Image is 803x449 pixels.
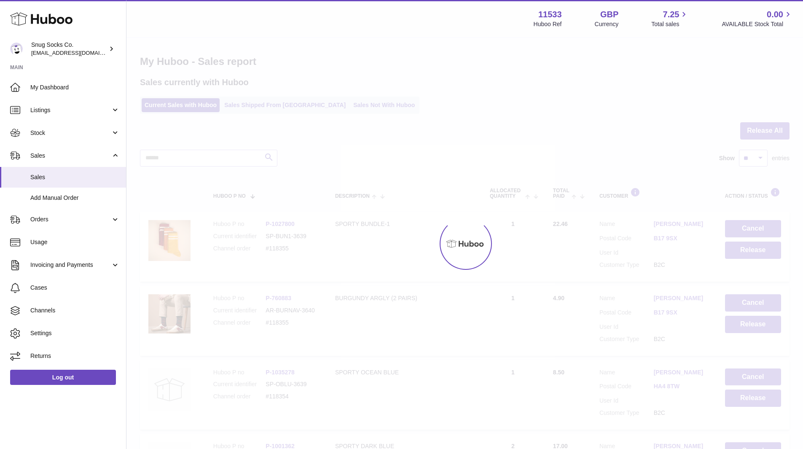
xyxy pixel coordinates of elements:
[30,329,120,337] span: Settings
[30,352,120,360] span: Returns
[30,152,111,160] span: Sales
[30,307,120,315] span: Channels
[30,238,120,246] span: Usage
[30,215,111,223] span: Orders
[767,9,783,20] span: 0.00
[10,370,116,385] a: Log out
[31,49,124,56] span: [EMAIL_ADDRESS][DOMAIN_NAME]
[31,41,107,57] div: Snug Socks Co.
[30,194,120,202] span: Add Manual Order
[30,129,111,137] span: Stock
[30,261,111,269] span: Invoicing and Payments
[30,83,120,91] span: My Dashboard
[663,9,679,20] span: 7.25
[600,9,618,20] strong: GBP
[651,20,689,28] span: Total sales
[30,173,120,181] span: Sales
[30,106,111,114] span: Listings
[538,9,562,20] strong: 11533
[595,20,619,28] div: Currency
[651,9,689,28] a: 7.25 Total sales
[30,284,120,292] span: Cases
[534,20,562,28] div: Huboo Ref
[722,20,793,28] span: AVAILABLE Stock Total
[10,43,23,55] img: info@snugsocks.co.uk
[722,9,793,28] a: 0.00 AVAILABLE Stock Total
